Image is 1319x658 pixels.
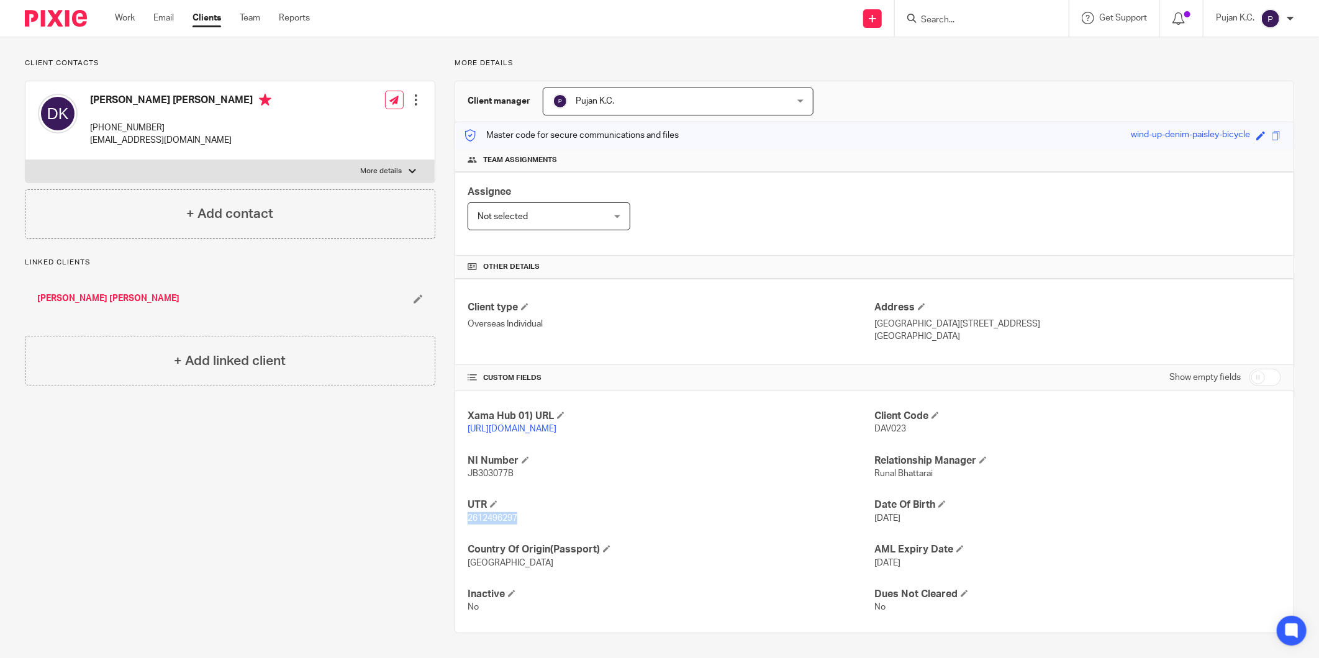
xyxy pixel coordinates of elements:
[468,454,874,467] h4: NI Number
[553,94,568,109] img: svg%3E
[37,292,179,305] a: [PERSON_NAME] [PERSON_NAME]
[874,543,1281,556] h4: AML Expiry Date
[240,12,260,24] a: Team
[468,410,874,423] h4: Xama Hub 01) URL
[1131,128,1250,143] div: wind-up-denim-paisley-bicycle
[874,301,1281,314] h4: Address
[874,454,1281,467] h4: Relationship Manager
[874,410,1281,423] h4: Client Code
[483,262,540,272] span: Other details
[468,373,874,383] h4: CUSTOM FIELDS
[25,10,87,27] img: Pixie
[25,258,435,268] p: Linked clients
[38,94,78,133] img: svg%3E
[90,134,271,146] p: [EMAIL_ADDRESS][DOMAIN_NAME]
[920,15,1031,26] input: Search
[468,498,874,512] h4: UTR
[468,588,874,601] h4: Inactive
[468,603,479,611] span: No
[468,469,514,478] span: JB303077B
[468,514,517,523] span: 2612496297
[1169,371,1241,384] label: Show empty fields
[193,12,221,24] a: Clients
[279,12,310,24] a: Reports
[874,514,900,523] span: [DATE]
[874,498,1281,512] h4: Date Of Birth
[90,94,271,109] h4: [PERSON_NAME] [PERSON_NAME]
[468,425,556,433] a: [URL][DOMAIN_NAME]
[468,187,511,197] span: Assignee
[478,212,528,221] span: Not selected
[1216,12,1254,24] p: Pujan K.C.
[874,318,1281,330] p: [GEOGRAPHIC_DATA][STREET_ADDRESS]
[468,95,530,107] h3: Client manager
[468,559,553,567] span: [GEOGRAPHIC_DATA]
[465,129,679,142] p: Master code for secure communications and files
[874,425,906,433] span: DAV023
[483,155,557,165] span: Team assignments
[874,469,933,478] span: Runal Bhattarai
[1261,9,1280,29] img: svg%3E
[25,58,435,68] p: Client contacts
[259,94,271,106] i: Primary
[153,12,174,24] a: Email
[115,12,135,24] a: Work
[186,204,273,223] h4: + Add contact
[468,301,874,314] h4: Client type
[874,588,1281,601] h4: Dues Not Cleared
[1099,14,1147,22] span: Get Support
[874,603,886,611] span: No
[174,351,286,371] h4: + Add linked client
[468,543,874,556] h4: Country Of Origin(Passport)
[468,318,874,330] p: Overseas Individual
[455,58,1294,68] p: More details
[874,559,900,567] span: [DATE]
[90,122,271,134] p: [PHONE_NUMBER]
[874,330,1281,343] p: [GEOGRAPHIC_DATA]
[361,166,402,176] p: More details
[576,97,614,106] span: Pujan K.C.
